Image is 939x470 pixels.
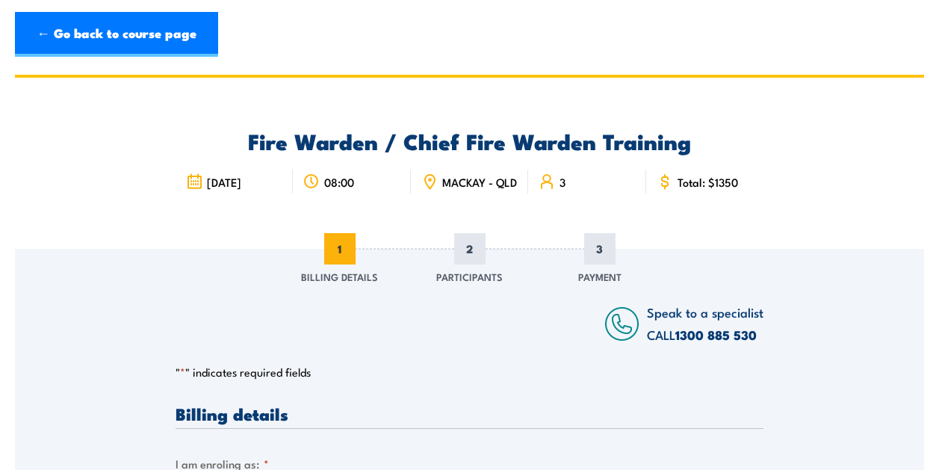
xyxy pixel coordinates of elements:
span: MACKAY - QLD [442,176,517,188]
span: 3 [560,176,565,188]
h2: Fire Warden / Chief Fire Warden Training [176,131,763,150]
p: " " indicates required fields [176,365,763,380]
span: 08:00 [324,176,354,188]
span: 2 [454,233,486,265]
span: Payment [578,269,622,284]
span: Billing Details [301,269,378,284]
h3: Billing details [176,405,763,422]
span: Speak to a specialist CALL [647,303,763,344]
span: Total: $1350 [678,176,738,188]
a: 1300 885 530 [675,325,757,344]
span: [DATE] [207,176,241,188]
a: ← Go back to course page [15,12,218,57]
span: Participants [436,269,503,284]
span: 1 [324,233,356,265]
span: 3 [584,233,616,265]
